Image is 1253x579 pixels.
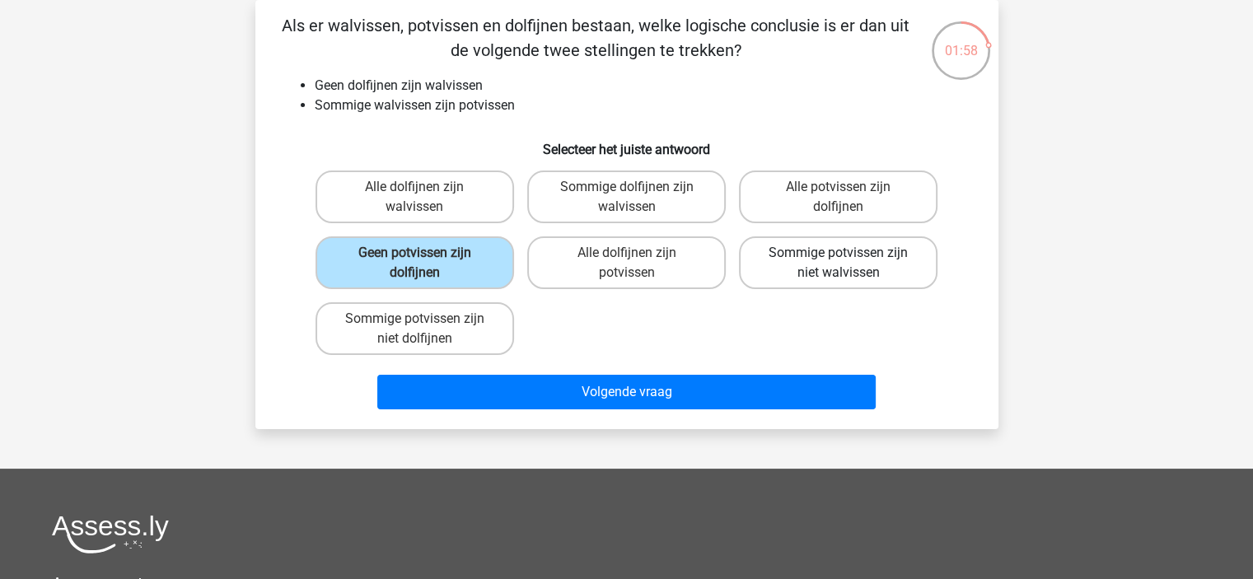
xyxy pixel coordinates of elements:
[739,170,937,223] label: Alle potvissen zijn dolfijnen
[930,20,992,61] div: 01:58
[282,13,910,63] p: Als er walvissen, potvissen en dolfijnen bestaan, welke logische conclusie is er dan uit de volge...
[739,236,937,289] label: Sommige potvissen zijn niet walvissen
[527,236,726,289] label: Alle dolfijnen zijn potvissen
[315,96,972,115] li: Sommige walvissen zijn potvissen
[282,128,972,157] h6: Selecteer het juiste antwoord
[527,170,726,223] label: Sommige dolfijnen zijn walvissen
[316,170,514,223] label: Alle dolfijnen zijn walvissen
[315,76,972,96] li: Geen dolfijnen zijn walvissen
[377,375,876,409] button: Volgende vraag
[316,302,514,355] label: Sommige potvissen zijn niet dolfijnen
[316,236,514,289] label: Geen potvissen zijn dolfijnen
[52,515,169,553] img: Assessly logo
